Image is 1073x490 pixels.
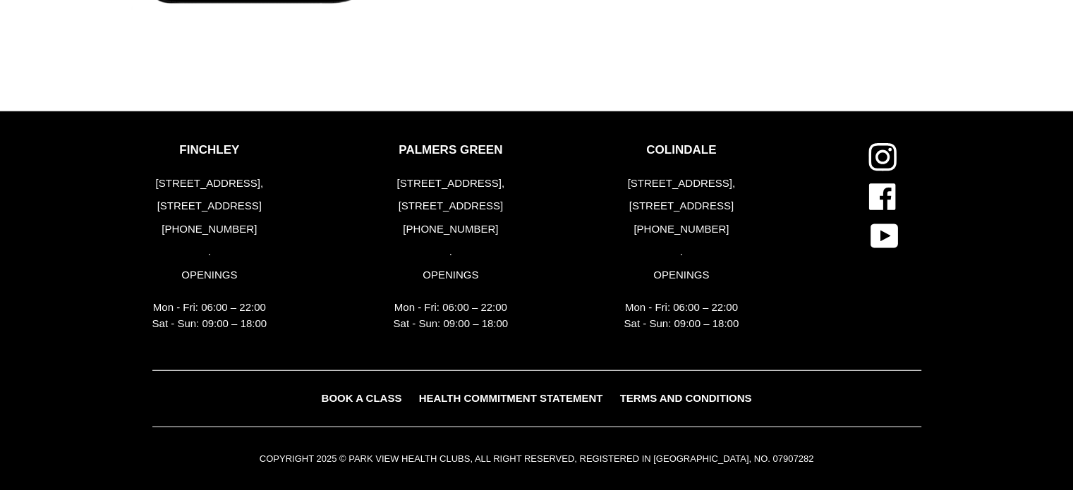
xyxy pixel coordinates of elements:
[620,392,752,404] span: TERMS AND CONDITIONS
[152,221,267,238] p: [PHONE_NUMBER]
[624,244,739,260] p: .
[152,143,267,157] p: FINCHLEY
[624,221,739,238] p: [PHONE_NUMBER]
[152,267,267,283] p: OPENINGS
[314,388,408,409] a: BOOK A CLASS
[624,143,739,157] p: COLINDALE
[321,392,401,404] span: BOOK A CLASS
[624,300,739,331] p: Mon - Fri: 06:00 – 22:00 Sat - Sun: 09:00 – 18:00
[613,388,759,409] a: TERMS AND CONDITIONS
[394,176,509,192] p: [STREET_ADDRESS],
[152,198,267,214] p: [STREET_ADDRESS]
[624,176,739,192] p: [STREET_ADDRESS],
[394,221,509,238] p: [PHONE_NUMBER]
[260,453,813,464] small: COPYRIGHT 2025 © PARK VIEW HEALTH CLUBS, ALL RIGHT RESERVED, REGISTERED IN [GEOGRAPHIC_DATA], NO....
[394,198,509,214] p: [STREET_ADDRESS]
[152,176,267,192] p: [STREET_ADDRESS],
[624,198,739,214] p: [STREET_ADDRESS]
[624,267,739,283] p: OPENINGS
[412,388,610,409] a: HEALTH COMMITMENT STATEMENT
[394,143,509,157] p: PALMERS GREEN
[394,300,509,331] p: Mon - Fri: 06:00 – 22:00 Sat - Sun: 09:00 – 18:00
[394,267,509,283] p: OPENINGS
[419,392,603,404] span: HEALTH COMMITMENT STATEMENT
[152,300,267,331] p: Mon - Fri: 06:00 – 22:00 Sat - Sun: 09:00 – 18:00
[394,244,509,260] p: .
[152,244,267,260] p: .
